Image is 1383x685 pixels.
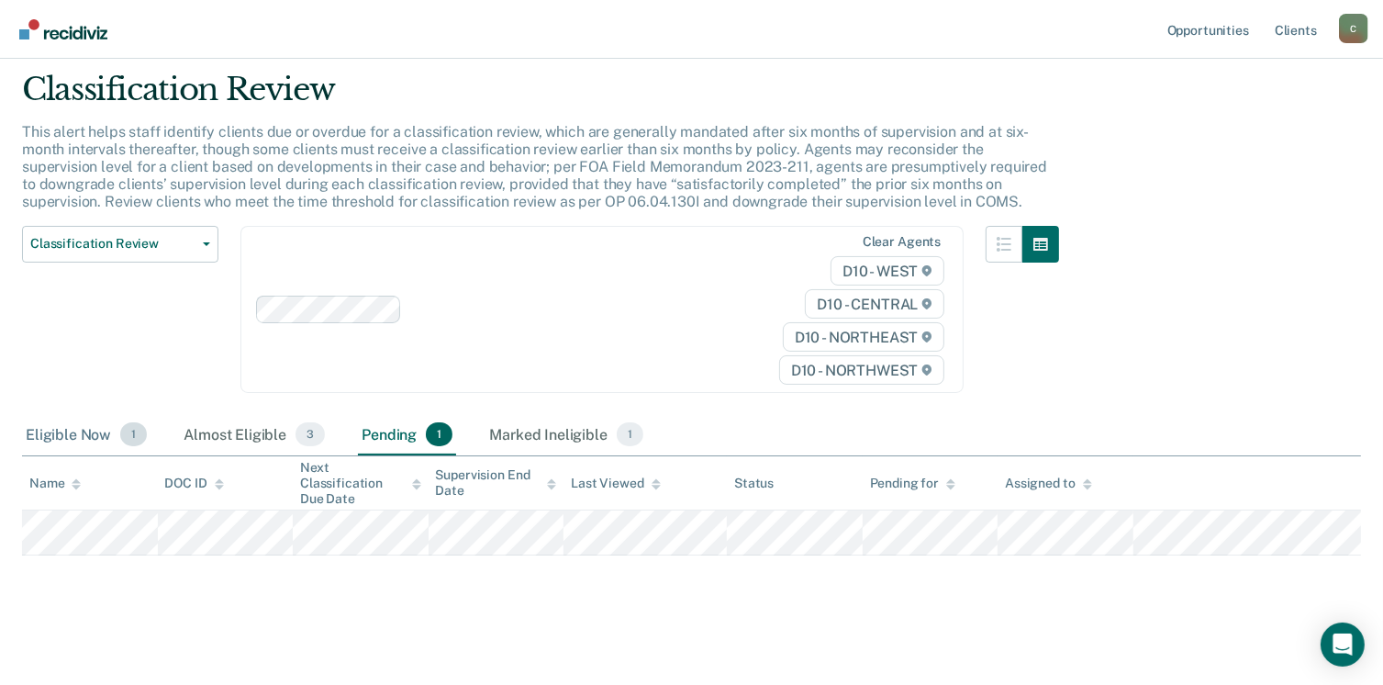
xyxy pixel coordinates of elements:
span: D10 - CENTRAL [805,289,944,319]
div: DOC ID [165,476,224,491]
span: 3 [296,422,325,446]
div: Eligible Now1 [22,415,151,455]
span: 1 [617,422,643,446]
span: Classification Review [30,236,195,252]
div: Assigned to [1005,476,1091,491]
span: D10 - NORTHEAST [783,322,944,352]
div: Pending1 [358,415,456,455]
img: Recidiviz [19,19,107,39]
div: Status [734,476,774,491]
div: Clear agents [863,234,941,250]
span: D10 - WEST [831,256,944,286]
div: Classification Review [22,71,1059,123]
span: 1 [426,422,452,446]
span: D10 - NORTHWEST [779,355,944,385]
div: C [1339,14,1368,43]
div: Marked Ineligible1 [485,415,647,455]
div: Pending for [870,476,955,491]
button: Profile dropdown button [1339,14,1368,43]
div: Almost Eligible3 [180,415,329,455]
div: Last Viewed [571,476,660,491]
div: Open Intercom Messenger [1321,623,1365,667]
div: Supervision End Date [436,467,557,499]
div: Next Classification Due Date [300,460,421,506]
p: This alert helps staff identify clients due or overdue for a classification review, which are gen... [22,123,1047,211]
span: 1 [120,422,147,446]
button: Classification Review [22,226,218,263]
div: Name [29,476,81,491]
